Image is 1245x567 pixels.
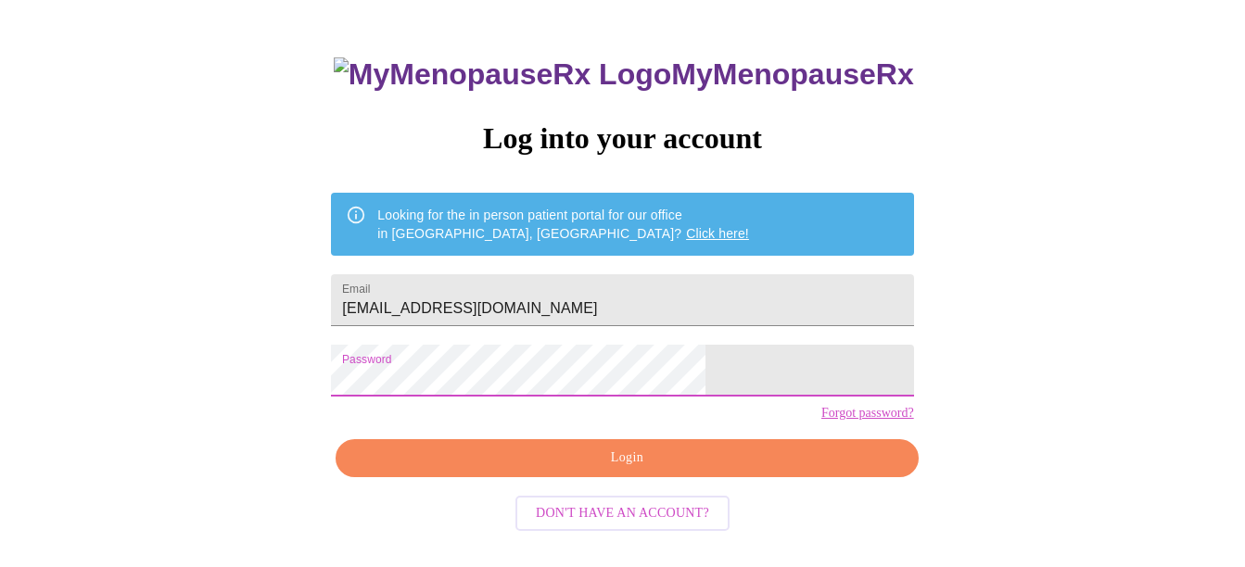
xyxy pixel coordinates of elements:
span: Don't have an account? [536,502,709,525]
button: Login [336,439,918,477]
a: Forgot password? [821,406,914,421]
button: Don't have an account? [515,496,730,532]
img: MyMenopauseRx Logo [334,57,671,92]
div: Looking for the in person patient portal for our office in [GEOGRAPHIC_DATA], [GEOGRAPHIC_DATA]? [377,198,749,250]
a: Click here! [686,226,749,241]
h3: MyMenopauseRx [334,57,914,92]
span: Login [357,447,896,470]
h3: Log into your account [331,121,913,156]
a: Don't have an account? [511,504,734,520]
